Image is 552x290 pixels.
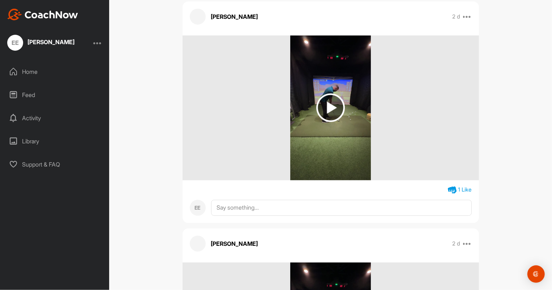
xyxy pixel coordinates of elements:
div: EE [190,200,206,216]
div: [PERSON_NAME] [27,39,74,45]
p: 2 d [452,240,460,247]
img: CoachNow [7,9,78,20]
div: EE [7,35,23,51]
div: Activity [4,109,106,127]
div: Support & FAQ [4,155,106,173]
p: [PERSON_NAME] [211,12,258,21]
div: Home [4,63,106,81]
div: Library [4,132,106,150]
p: 2 d [452,13,460,20]
div: Feed [4,86,106,104]
img: play [316,93,345,122]
div: 1 Like [458,186,472,194]
div: Open Intercom Messenger [527,265,545,283]
img: media [290,35,371,180]
p: [PERSON_NAME] [211,239,258,248]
